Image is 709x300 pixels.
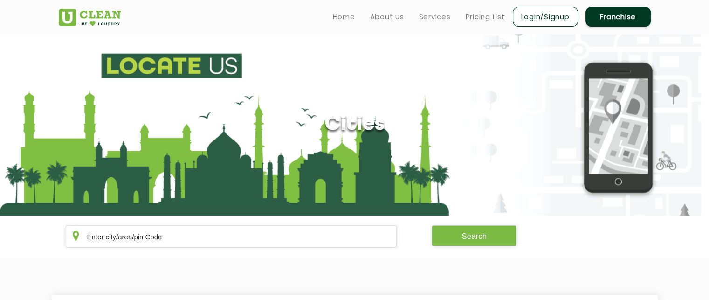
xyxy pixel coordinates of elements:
[466,11,505,22] a: Pricing List
[66,225,397,248] input: Enter city/area/pin Code
[59,9,121,26] img: UClean Laundry and Dry Cleaning
[419,11,451,22] a: Services
[370,11,404,22] a: About us
[324,113,385,137] h1: Cities
[432,225,516,246] button: Search
[333,11,355,22] a: Home
[513,7,578,27] a: Login/Signup
[585,7,651,27] a: Franchise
